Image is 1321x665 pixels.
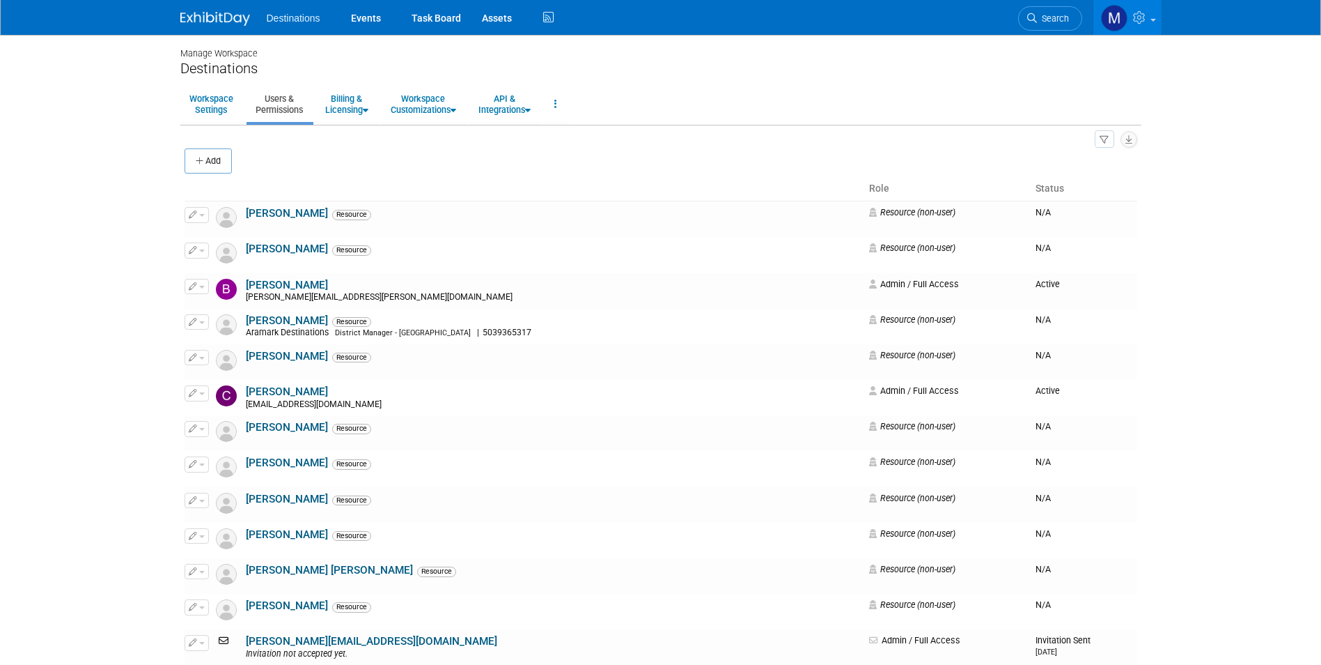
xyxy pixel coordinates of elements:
th: Status [1030,177,1137,201]
a: [PERSON_NAME] [246,207,328,220]
span: Invitation Sent [1035,635,1091,657]
a: [PERSON_NAME] [246,457,328,469]
a: [PERSON_NAME] [246,421,328,434]
span: Resource [332,317,371,327]
span: Resource (non-user) [869,314,955,325]
a: [PERSON_NAME][EMAIL_ADDRESS][DOMAIN_NAME] [246,635,497,648]
a: [PERSON_NAME] [246,314,328,327]
th: Role [863,177,1029,201]
span: N/A [1035,207,1051,217]
span: Resource [332,459,371,469]
div: [EMAIL_ADDRESS][DOMAIN_NAME] [246,399,861,411]
span: Admin / Full Access [869,635,960,645]
img: Resource [216,421,237,442]
a: Billing &Licensing [316,87,377,121]
span: Resource (non-user) [869,493,955,503]
span: Active [1035,279,1060,289]
span: Resource (non-user) [869,457,955,467]
div: [PERSON_NAME][EMAIL_ADDRESS][PERSON_NAME][DOMAIN_NAME] [246,292,861,303]
div: Destinations [180,60,1141,77]
img: Resource [216,564,237,585]
span: Resource [332,353,371,362]
span: N/A [1035,314,1051,325]
img: Resource [216,243,237,263]
span: N/A [1035,493,1051,503]
button: Add [185,148,232,174]
span: Resource [332,210,371,220]
span: Resource (non-user) [869,564,955,574]
img: ExhibitDay [180,12,250,26]
span: N/A [1035,564,1051,574]
span: N/A [1035,599,1051,610]
img: Resource [216,457,237,477]
span: Resource (non-user) [869,207,955,217]
span: Resource [332,424,371,434]
img: Resource [216,207,237,228]
img: Resource [216,314,237,335]
a: WorkspaceCustomizations [382,87,465,121]
span: Resource [417,567,456,576]
img: Resource [216,528,237,549]
span: Resource (non-user) [869,599,955,610]
span: Admin / Full Access [869,385,959,396]
span: 5039365317 [479,328,536,337]
a: Users &Permissions [247,87,312,121]
small: [DATE] [1035,648,1057,657]
span: N/A [1035,350,1051,360]
a: Search [1018,6,1082,31]
a: [PERSON_NAME] [246,350,328,362]
span: | [477,328,479,337]
a: API &Integrations [469,87,540,121]
span: Aramark Destinations [246,328,333,337]
span: Search [1037,13,1069,24]
img: Bridget Hargraves [216,279,237,300]
img: Melissa Schattenberg [1101,5,1127,31]
a: [PERSON_NAME] [246,528,328,541]
span: Resource [332,245,371,255]
span: Resource (non-user) [869,243,955,253]
a: WorkspaceSettings [180,87,242,121]
span: N/A [1035,457,1051,467]
span: Resource (non-user) [869,528,955,539]
span: Active [1035,385,1060,396]
span: Resource [332,496,371,505]
span: Resource [332,602,371,612]
span: Destinations [267,13,320,24]
span: Resource (non-user) [869,421,955,431]
a: [PERSON_NAME] [246,243,328,255]
a: [PERSON_NAME] [246,385,328,398]
div: Invitation not accepted yet. [246,649,861,660]
img: Resource [216,493,237,514]
span: N/A [1035,528,1051,539]
span: Resource (non-user) [869,350,955,360]
span: N/A [1035,421,1051,431]
a: [PERSON_NAME] [246,599,328,612]
a: [PERSON_NAME] [PERSON_NAME] [246,564,413,576]
span: N/A [1035,243,1051,253]
span: Resource [332,531,371,541]
span: Admin / Full Access [869,279,959,289]
div: Manage Workspace [180,35,1141,60]
a: [PERSON_NAME] [246,493,328,505]
a: [PERSON_NAME] [246,279,328,291]
img: Resource [216,599,237,620]
img: Chelsea Luhta [216,385,237,406]
img: Resource [216,350,237,371]
span: District Manager - [GEOGRAPHIC_DATA] [335,328,471,337]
